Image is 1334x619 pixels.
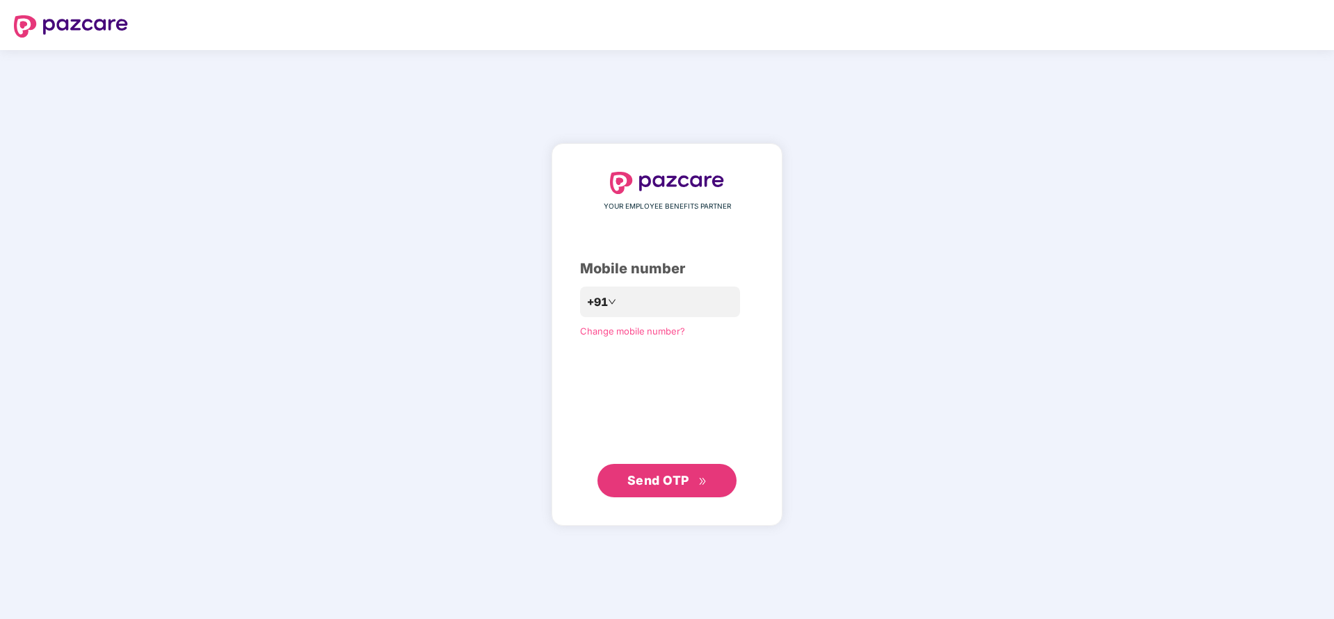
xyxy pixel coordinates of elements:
[627,473,689,488] span: Send OTP
[604,201,731,212] span: YOUR EMPLOYEE BENEFITS PARTNER
[580,325,685,337] a: Change mobile number?
[587,294,608,311] span: +91
[597,464,737,497] button: Send OTPdouble-right
[610,172,724,194] img: logo
[14,15,128,38] img: logo
[698,477,707,486] span: double-right
[580,258,754,280] div: Mobile number
[608,298,616,306] span: down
